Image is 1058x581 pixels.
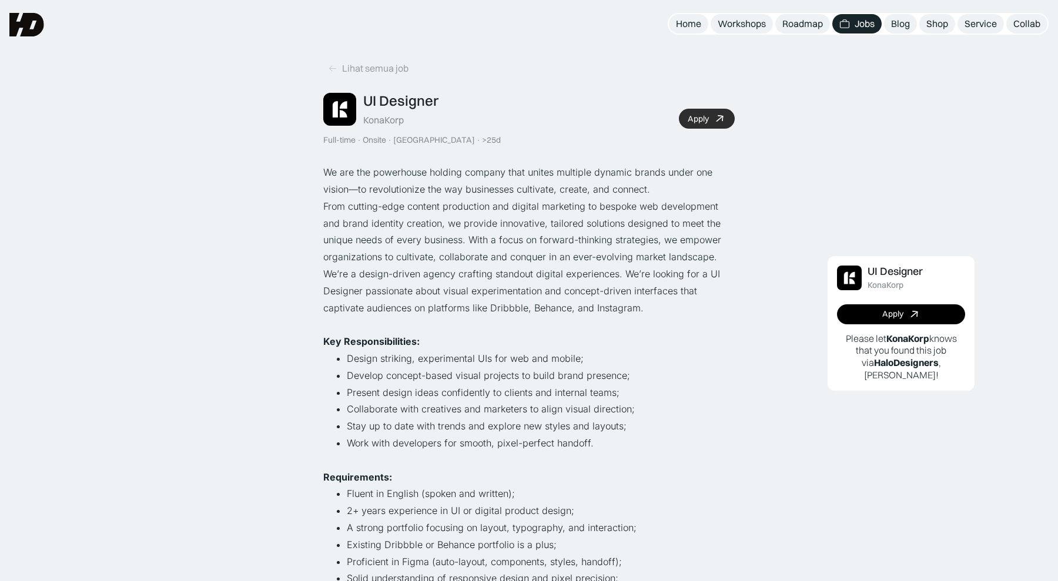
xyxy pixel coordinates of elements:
[347,502,735,519] li: 2+ years experience in UI or digital product design;
[323,316,735,333] p: ‍
[884,14,917,33] a: Blog
[855,18,875,30] div: Jobs
[476,135,481,145] div: ·
[323,93,356,126] img: Job Image
[882,309,903,319] div: Apply
[837,304,965,324] a: Apply
[711,14,773,33] a: Workshops
[919,14,955,33] a: Shop
[323,335,420,347] strong: Key Responsibilities:
[782,18,823,30] div: Roadmap
[676,18,701,30] div: Home
[669,14,708,33] a: Home
[688,114,709,124] div: Apply
[347,418,735,435] li: Stay up to date with trends and explore new styles and layouts;
[323,198,735,266] p: From cutting-edge content production and digital marketing to bespoke web development and brand i...
[957,14,1004,33] a: Service
[837,333,965,381] p: Please let knows that you found this job via , [PERSON_NAME]!
[775,14,830,33] a: Roadmap
[393,135,475,145] div: [GEOGRAPHIC_DATA]
[347,384,735,401] li: Present design ideas confidently to clients and internal teams;
[868,266,923,278] div: UI Designer
[874,357,939,368] b: HaloDesigners
[323,59,413,78] a: Lihat semua job
[323,266,735,316] p: We’re a design-driven agency crafting standout digital experiences. We’re looking for a UI Design...
[837,266,862,290] img: Job Image
[1006,14,1047,33] a: Collab
[347,350,735,367] li: Design striking, experimental UIs for web and mobile;
[868,280,903,290] div: KonaKorp
[347,485,735,502] li: Fluent in English (spoken and written);
[1013,18,1040,30] div: Collab
[832,14,882,33] a: Jobs
[323,452,735,469] p: ‍
[718,18,766,30] div: Workshops
[891,18,910,30] div: Blog
[347,435,735,452] li: Work with developers for smooth, pixel-perfect handoff.
[323,135,356,145] div: Full-time
[965,18,997,30] div: Service
[387,135,392,145] div: ·
[323,164,735,198] p: We are the powerhouse holding company that unites multiple dynamic brands under one vision—to rev...
[347,553,735,570] li: Proficient in Figma (auto-layout, components, styles, handoff);
[347,367,735,384] li: Develop concept-based visual projects to build brand presence;
[482,135,501,145] div: >25d
[363,92,438,109] div: UI Designer
[347,401,735,418] li: Collaborate with creatives and marketers to align visual direction;
[363,114,404,126] div: KonaKorp
[342,62,409,75] div: Lihat semua job
[679,109,735,129] a: Apply
[323,471,392,483] strong: Requirements:
[926,18,948,30] div: Shop
[363,135,386,145] div: Onsite
[357,135,361,145] div: ·
[347,519,735,536] li: A strong portfolio focusing on layout, typography, and interaction;
[347,536,735,553] li: Existing Dribbble or Behance portfolio is a plus;
[886,333,929,344] b: KonaKorp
